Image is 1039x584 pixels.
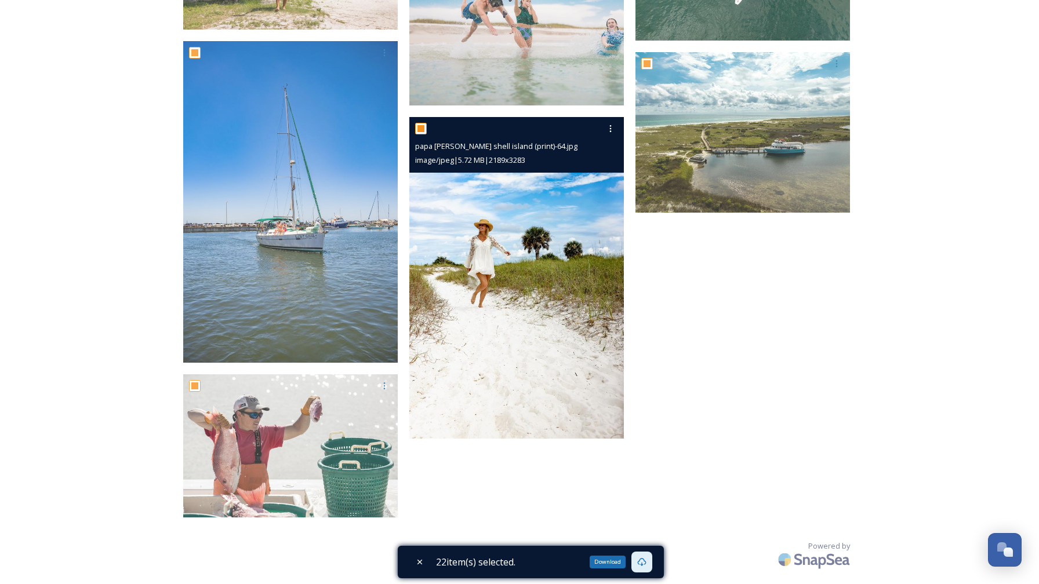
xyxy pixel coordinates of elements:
span: image/jpeg | 5.72 MB | 2189 x 3283 [415,155,525,165]
img: DPC Blessing of the Fleet 2024 (20).jpg [183,41,398,363]
img: SnapSea Logo [775,546,856,573]
button: Open Chat [988,533,1022,567]
span: Powered by [808,541,850,552]
img: papa joes shell island (print)-64.jpg [409,117,624,439]
div: Download [590,556,626,568]
span: 22 item(s) selected. [436,555,515,569]
span: papa [PERSON_NAME] shell island (print)-64.jpg [415,141,577,151]
img: papa joes drone shell island (print)-2.jpg [635,52,850,213]
img: RS1023_PanamaCityFL16-7269.jpg [183,374,398,517]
